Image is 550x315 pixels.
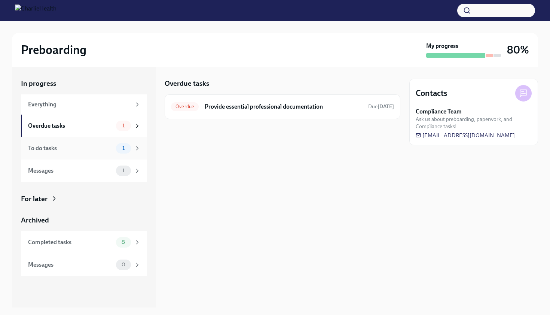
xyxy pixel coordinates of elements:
div: Messages [28,167,113,175]
div: Overdue tasks [28,122,113,130]
div: Completed tasks [28,238,113,246]
strong: [DATE] [378,103,394,110]
span: 8 [117,239,129,245]
strong: Compliance Team [416,107,462,116]
div: Messages [28,261,113,269]
a: Overdue tasks1 [21,115,147,137]
span: 0 [117,262,130,267]
span: Overdue [171,104,199,109]
a: Archived [21,215,147,225]
h3: 80% [507,43,529,57]
a: OverdueProvide essential professional documentationDue[DATE] [171,101,394,113]
span: Due [368,103,394,110]
a: Completed tasks8 [21,231,147,254]
a: Everything [21,94,147,115]
a: For later [21,194,147,204]
span: 1 [118,123,129,128]
span: 1 [118,168,129,173]
a: In progress [21,79,147,88]
span: August 10th, 2025 09:00 [368,103,394,110]
img: CharlieHealth [15,4,56,16]
div: To do tasks [28,144,113,152]
strong: My progress [426,42,458,50]
div: Everything [28,100,131,109]
div: For later [21,194,48,204]
a: To do tasks1 [21,137,147,160]
h4: Contacts [416,88,447,99]
a: Messages0 [21,254,147,276]
h2: Preboarding [21,42,86,57]
span: 1 [118,145,129,151]
h5: Overdue tasks [165,79,209,88]
a: Messages1 [21,160,147,182]
h6: Provide essential professional documentation [205,103,362,111]
a: [EMAIL_ADDRESS][DOMAIN_NAME] [416,131,515,139]
span: Ask us about preboarding, paperwork, and Compliance tasks! [416,116,532,130]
